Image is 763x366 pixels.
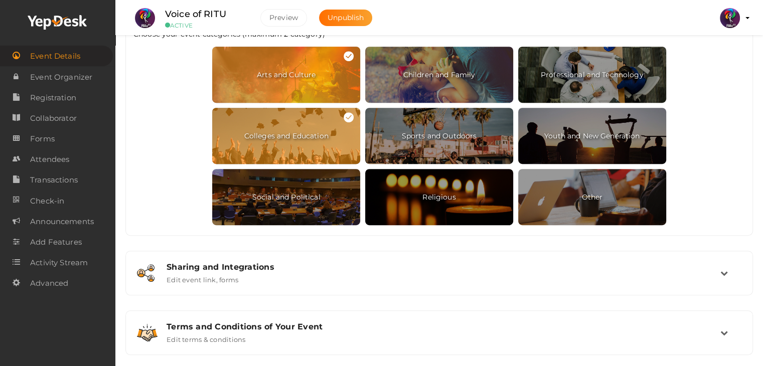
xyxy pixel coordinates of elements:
button: Unpublish [319,10,372,26]
span: Other [518,169,666,225]
span: Arts and Culture [212,47,360,103]
a: Sharing and Integrations Edit event link, forms [131,276,747,286]
span: Add Features [30,232,82,252]
img: 5BK8ZL5P_small.png [720,8,740,28]
div: Sharing and Integrations [167,262,720,272]
a: Terms and Conditions of Your Event Edit terms & conditions [131,336,747,345]
span: Registration [30,88,76,108]
span: Event Organizer [30,67,92,87]
div: Terms and Conditions of Your Event [167,322,720,331]
span: Social and Political [212,169,360,225]
span: Colleges and Education [212,108,360,164]
span: Collaborator [30,108,77,128]
span: Religious [365,169,513,225]
span: Advanced [30,273,68,293]
label: Voice of RITU [165,7,226,22]
img: handshake.svg [137,324,158,341]
button: Preview [260,9,307,27]
img: tick-white.svg [344,51,354,61]
span: Event Details [30,46,80,66]
span: Activity Stream [30,253,88,273]
span: Forms [30,129,55,149]
span: Attendees [30,149,69,169]
small: ACTIVE [165,22,245,29]
span: Sports and Outdoors [365,108,513,164]
span: Youth and New Generation [518,108,666,164]
span: Professional and Technology [518,47,666,103]
img: BHEVGXZR_small.png [135,8,155,28]
label: Edit event link, forms [167,272,238,284]
span: Check-in [30,191,64,211]
img: sharing.svg [137,264,155,282]
span: Transactions [30,170,78,190]
label: Edit terms & conditions [167,331,246,343]
span: Unpublish [328,13,364,22]
span: Announcements [30,212,94,232]
img: tick-white.svg [344,112,354,122]
span: Children and Family [365,47,513,103]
